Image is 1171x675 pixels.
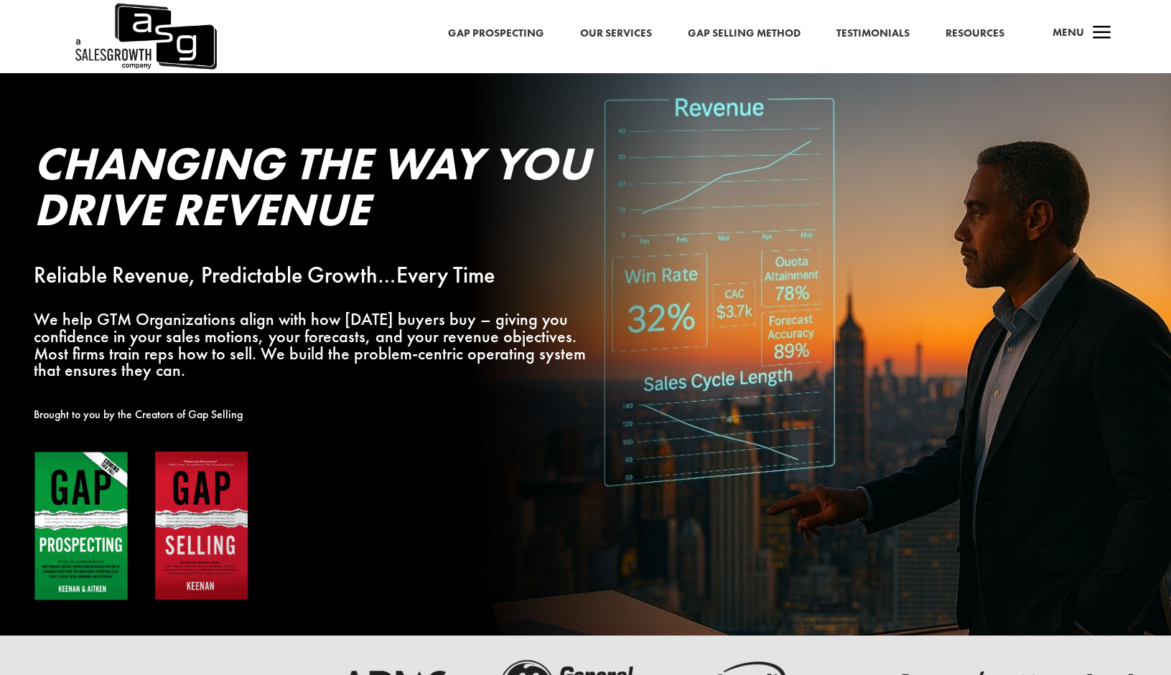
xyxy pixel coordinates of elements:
[448,24,544,43] a: Gap Prospecting
[836,24,910,43] a: Testimonials
[34,406,604,423] p: Brought to you by the Creators of Gap Selling
[34,267,604,284] p: Reliable Revenue, Predictable Growth…Every Time
[1053,25,1084,39] span: Menu
[34,311,604,379] p: We help GTM Organizations align with how [DATE] buyers buy – giving you confidence in your sales ...
[34,450,249,602] img: Gap Books
[946,24,1004,43] a: Resources
[34,141,604,240] h2: Changing the Way You Drive Revenue
[1088,19,1116,48] span: a
[580,24,652,43] a: Our Services
[688,24,801,43] a: Gap Selling Method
